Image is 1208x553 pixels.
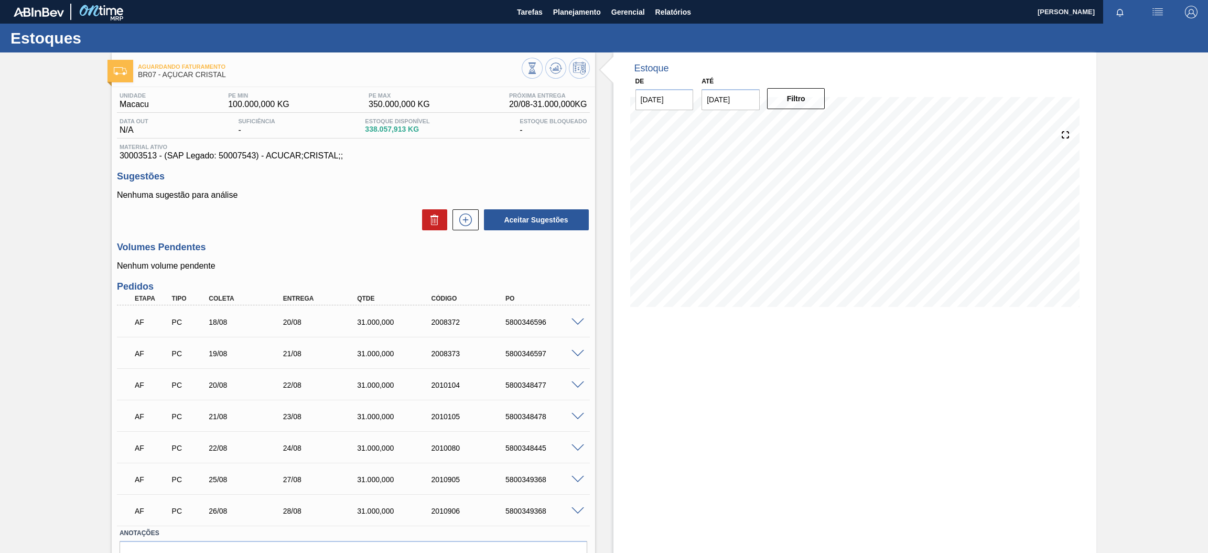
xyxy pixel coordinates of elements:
div: 2010906 [429,507,513,515]
div: 25/08/2025 [206,475,290,484]
span: Estoque Disponível [365,118,429,124]
div: 5800348478 [503,412,587,421]
div: Coleta [206,295,290,302]
div: 31.000,000 [354,412,439,421]
div: 31.000,000 [354,381,439,389]
p: Nenhum volume pendente [117,261,590,271]
div: - [517,118,589,135]
div: 24/08/2025 [281,444,365,452]
span: Data out [120,118,148,124]
span: Material ativo [120,144,587,150]
button: Programar Estoque [569,58,590,79]
div: 2010105 [429,412,513,421]
div: Aguardando Faturamento [132,405,172,428]
div: Pedido de Compra [169,444,209,452]
div: 2008373 [429,349,513,358]
span: Gerencial [611,6,645,18]
div: 5800349368 [503,475,587,484]
span: Aguardando Faturamento [138,63,522,70]
div: PO [503,295,587,302]
button: Aceitar Sugestões [484,209,589,230]
p: AF [135,444,169,452]
span: PE MIN [228,92,289,99]
input: dd/mm/yyyy [635,89,694,110]
p: AF [135,349,169,358]
label: Anotações [120,526,587,541]
div: 23/08/2025 [281,412,365,421]
div: 22/08/2025 [206,444,290,452]
div: Excluir Sugestões [417,209,447,230]
div: N/A [117,118,151,135]
span: Estoque Bloqueado [520,118,587,124]
img: Ícone [114,67,127,75]
div: Aguardando Faturamento [132,311,172,334]
div: 2010080 [429,444,513,452]
span: Planejamento [553,6,601,18]
div: Aguardando Faturamento [132,374,172,397]
div: 5800349368 [503,507,587,515]
img: userActions [1151,6,1164,18]
div: Entrega [281,295,365,302]
img: TNhmsLtSVTkK8tSr43FrP2fwEKptu5GPRR3wAAAABJRU5ErkJggg== [14,7,64,17]
button: Visão Geral dos Estoques [522,58,543,79]
button: Filtro [767,88,825,109]
div: 31.000,000 [354,444,439,452]
p: AF [135,507,169,515]
div: 20/08/2025 [281,318,365,326]
h1: Estoques [10,32,197,44]
p: AF [135,381,169,389]
div: 26/08/2025 [206,507,290,515]
div: 5800346597 [503,349,587,358]
div: 2010905 [429,475,513,484]
span: 20/08 - 31.000,000 KG [509,100,587,109]
span: Macacu [120,100,149,109]
span: Unidade [120,92,149,99]
div: Aguardando Faturamento [132,342,172,365]
h3: Pedidos [117,281,590,292]
div: Etapa [132,295,172,302]
div: 21/08/2025 [206,412,290,421]
div: Pedido de Compra [169,475,209,484]
span: Suficiência [238,118,275,124]
div: 31.000,000 [354,318,439,326]
div: 5800346596 [503,318,587,326]
div: Pedido de Compra [169,349,209,358]
div: Qtde [354,295,439,302]
span: 350.000,000 KG [369,100,430,109]
div: Nova sugestão [447,209,479,230]
p: Nenhuma sugestão para análise [117,190,590,200]
div: 28/08/2025 [281,507,365,515]
div: 31.000,000 [354,507,439,515]
div: 2008372 [429,318,513,326]
div: 5800348477 [503,381,587,389]
h3: Volumes Pendentes [117,242,590,253]
div: 31.000,000 [354,475,439,484]
span: Próxima Entrega [509,92,587,99]
label: De [635,78,644,85]
span: 338.057,913 KG [365,125,429,133]
div: Aceitar Sugestões [479,208,590,231]
span: Tarefas [517,6,543,18]
div: - [235,118,277,135]
label: Até [702,78,714,85]
div: 18/08/2025 [206,318,290,326]
div: Aguardando Faturamento [132,499,172,523]
div: 2010104 [429,381,513,389]
div: 5800348445 [503,444,587,452]
div: 22/08/2025 [281,381,365,389]
img: Logout [1185,6,1198,18]
p: AF [135,475,169,484]
div: 31.000,000 [354,349,439,358]
div: Pedido de Compra [169,381,209,389]
div: Aguardando Faturamento [132,468,172,491]
div: 19/08/2025 [206,349,290,358]
div: Aguardando Faturamento [132,437,172,460]
div: Pedido de Compra [169,318,209,326]
div: Código [429,295,513,302]
div: 21/08/2025 [281,349,365,358]
div: Tipo [169,295,209,302]
span: BR07 - AÇÚCAR CRISTAL [138,71,522,79]
span: Relatórios [655,6,691,18]
h3: Sugestões [117,171,590,182]
div: Estoque [634,63,669,74]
